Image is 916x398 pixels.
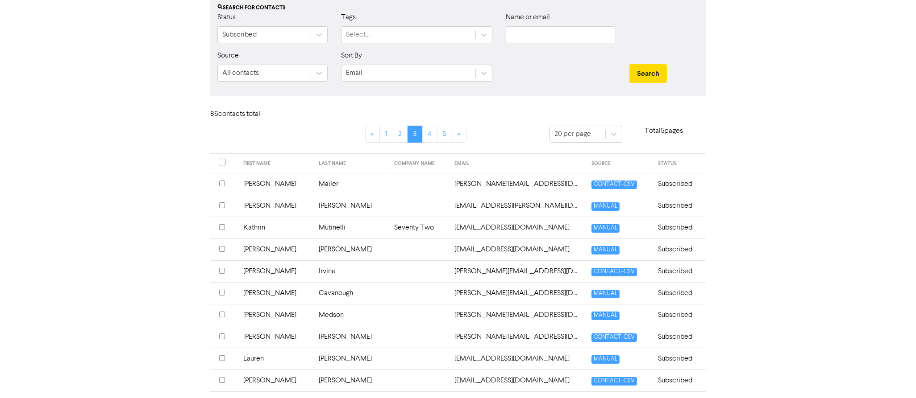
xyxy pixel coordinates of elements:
div: Email [346,68,362,78]
label: Source [217,50,239,61]
label: Status [217,12,236,23]
span: MANUAL [591,312,620,320]
td: Subscribed [653,326,706,348]
td: [PERSON_NAME] [313,195,389,217]
div: All contacts [222,68,259,78]
a: Page 5 [437,126,452,143]
th: EMAIL [449,154,586,173]
span: CONTACT-CSV [591,377,637,386]
td: linelockn460@gmail.com [449,369,586,391]
td: Subscribed [653,260,706,282]
td: Subscribed [653,369,706,391]
td: [PERSON_NAME] [238,173,314,195]
a: Page 4 [422,126,437,143]
a: Page 2 [393,126,408,143]
td: [PERSON_NAME] [238,326,314,348]
a: « [365,126,380,143]
td: [PERSON_NAME] [238,369,314,391]
div: 20 per page [554,129,591,140]
td: Mutinelli [313,217,389,238]
td: Seventy Two [389,217,450,238]
td: [PERSON_NAME] [238,195,314,217]
td: Cavanough [313,282,389,304]
h6: 86 contact s total [210,110,282,119]
td: [PERSON_NAME] [238,282,314,304]
span: MANUAL [591,355,620,364]
td: Kathrin [238,217,314,238]
a: Page 1 [379,126,393,143]
div: Subscribed [222,29,257,40]
span: MANUAL [591,246,620,254]
span: MANUAL [591,224,620,233]
td: Irvine [313,260,389,282]
td: kathrin@seventytwo.au [449,217,586,238]
label: Sort By [341,50,362,61]
div: Select... [346,29,370,40]
td: [PERSON_NAME] [238,260,314,282]
td: kacey.griffin@coppabellaclub.com.au [449,195,586,217]
td: [PERSON_NAME] [313,238,389,260]
td: Mailer [313,173,389,195]
span: CONTACT-CSV [591,268,637,276]
td: kyle@sinclairfg.com.au [449,304,586,326]
th: LAST NAME [313,154,389,173]
span: MANUAL [591,202,620,211]
th: FIRST NAME [238,154,314,173]
td: Subscribed [653,217,706,238]
a: » [452,126,466,143]
button: Search [629,64,667,83]
span: CONTACT-CSV [591,181,637,189]
td: [PERSON_NAME] [238,304,314,326]
td: Subscribed [653,304,706,326]
a: Page 3 is your current page [408,126,423,143]
td: Subscribed [653,238,706,260]
td: Subscribed [653,348,706,369]
td: [PERSON_NAME] [313,369,389,391]
td: Subscribed [653,173,706,195]
th: COMPANY NAME [389,154,450,173]
td: [PERSON_NAME] [238,238,314,260]
td: [PERSON_NAME] [313,326,389,348]
div: Search for contacts [217,4,699,12]
td: Subscribed [653,282,706,304]
p: Total 5 pages [622,126,706,136]
td: kdavid@mybookworks.com.au [449,238,586,260]
span: MANUAL [591,290,620,298]
td: jon@protradeunited.com.au [449,173,586,195]
th: SOURCE [586,154,653,173]
td: kenneth.cavanough@qr.com.au [449,282,586,304]
td: Medson [313,304,389,326]
th: STATUS [653,154,706,173]
td: Subscribed [653,195,706,217]
span: CONTACT-CSV [591,333,637,342]
td: [PERSON_NAME] [313,348,389,369]
iframe: Chat Widget [871,355,916,398]
label: Name or email [506,12,550,23]
td: lauren@bbth.com.au [449,348,586,369]
td: kelley@xraysafety.com.au [449,260,586,282]
td: kylie@straddiebrewing.com.au [449,326,586,348]
label: Tags [341,12,356,23]
td: Lauren [238,348,314,369]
